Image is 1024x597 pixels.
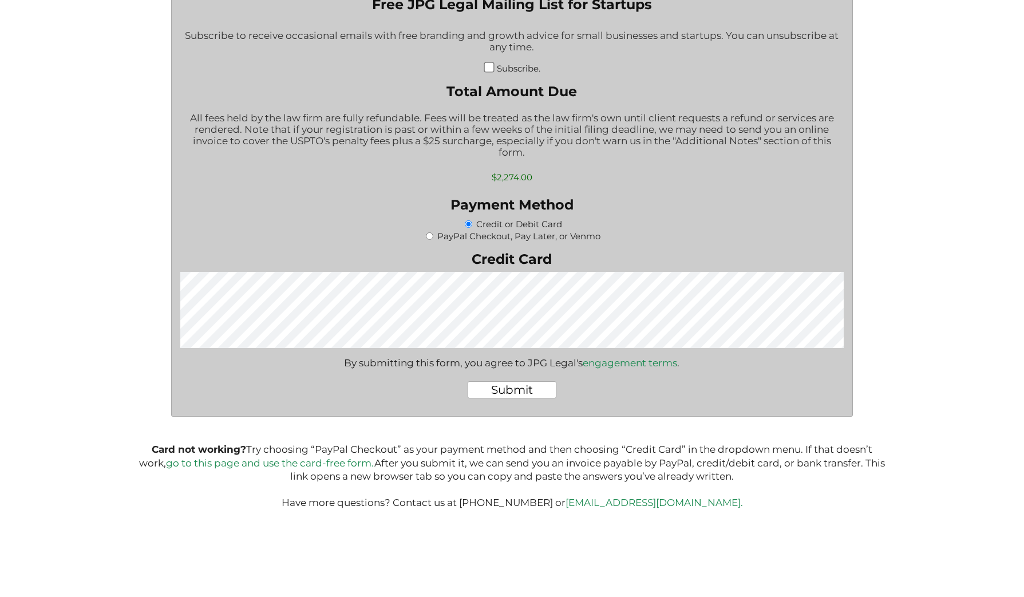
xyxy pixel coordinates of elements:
[476,219,562,230] label: Credit or Debit Card
[152,444,246,455] b: Card not working?
[133,443,891,509] p: Try choosing “PayPal Checkout” as your payment method and then choosing “Credit Card” in the drop...
[437,231,600,242] label: PayPal Checkout, Pay Later, or Venmo
[344,357,679,369] div: By submitting this form, you agree to JPG Legal's .
[450,196,574,213] legend: Payment Method
[468,381,556,398] input: Submit
[583,357,677,369] a: engagement terms
[180,22,844,62] div: Subscribe to receive occasional emails with free branding and growth advice for small businesses ...
[566,497,743,508] a: [EMAIL_ADDRESS][DOMAIN_NAME].
[180,251,844,267] label: Credit Card
[180,83,844,100] label: Total Amount Due
[166,457,374,469] a: go to this page and use the card-free form.
[497,63,540,74] label: Subscribe.
[180,105,844,167] div: All fees held by the law firm are fully refundable. Fees will be treated as the law firm's own un...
